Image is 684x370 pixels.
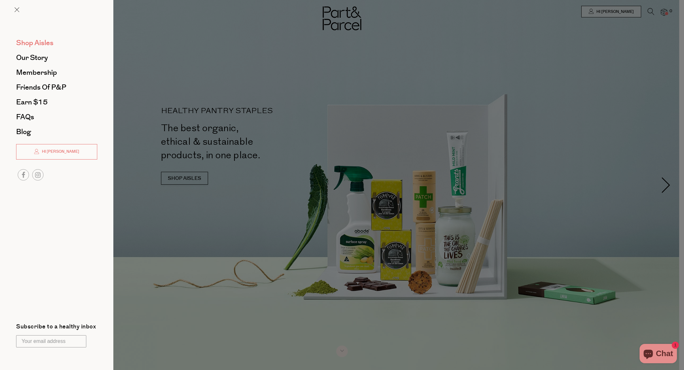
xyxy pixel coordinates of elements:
[16,38,53,48] span: Shop Aisles
[40,149,79,154] span: Hi [PERSON_NAME]
[16,53,48,63] span: Our Story
[16,54,97,61] a: Our Story
[16,335,86,347] input: Your email address
[638,344,679,365] inbox-online-store-chat: Shopify online store chat
[16,69,97,76] a: Membership
[16,97,48,107] span: Earn $15
[16,99,97,106] a: Earn $15
[16,127,31,137] span: Blog
[16,67,57,78] span: Membership
[16,39,97,46] a: Shop Aisles
[16,128,97,135] a: Blog
[16,324,96,332] label: Subscribe to a healthy inbox
[16,112,34,122] span: FAQs
[16,144,97,160] a: Hi [PERSON_NAME]
[16,113,97,121] a: FAQs
[16,84,97,91] a: Friends of P&P
[16,82,66,92] span: Friends of P&P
